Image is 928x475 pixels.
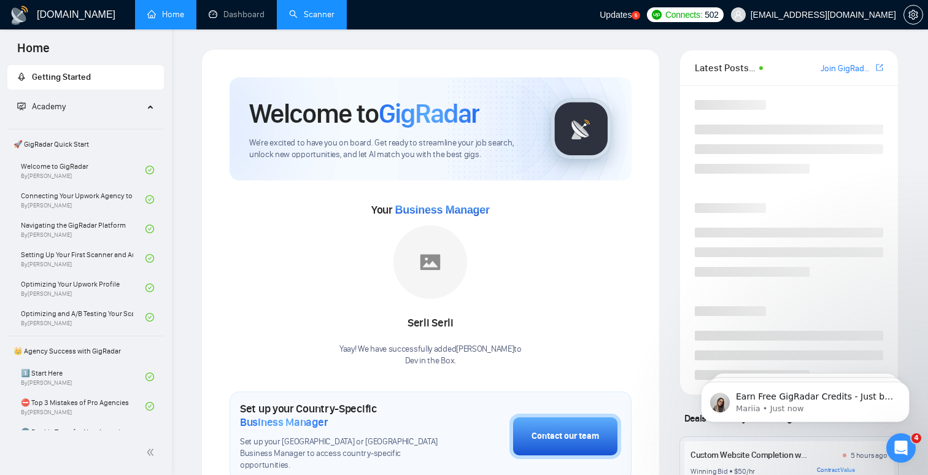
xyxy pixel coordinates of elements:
[21,186,145,213] a: Connecting Your Upwork Agency to GigRadarBy[PERSON_NAME]
[21,245,145,272] a: Setting Up Your First Scanner and Auto-BidderBy[PERSON_NAME]
[32,101,66,112] span: Academy
[21,422,145,449] a: 🌚 Rookie Traps for New Agencies
[821,62,873,75] a: Join GigRadar Slack Community
[911,433,921,443] span: 4
[145,402,154,411] span: check-circle
[904,10,922,20] span: setting
[665,8,702,21] span: Connects:
[876,62,883,74] a: export
[635,13,638,18] text: 5
[21,363,145,390] a: 1️⃣ Start HereBy[PERSON_NAME]
[21,215,145,242] a: Navigating the GigRadar PlatformBy[PERSON_NAME]
[903,5,923,25] button: setting
[9,339,163,363] span: 👑 Agency Success with GigRadar
[145,284,154,292] span: check-circle
[632,11,640,20] a: 5
[240,402,448,429] h1: Set up your Country-Specific
[145,313,154,322] span: check-circle
[734,10,743,19] span: user
[145,225,154,233] span: check-circle
[146,446,158,458] span: double-left
[32,72,91,82] span: Getting Started
[7,65,164,90] li: Getting Started
[679,407,846,429] span: Deals closed by similar GigRadar users
[147,9,184,20] a: homeHome
[17,102,26,110] span: fund-projection-screen
[379,97,479,130] span: GigRadar
[21,156,145,183] a: Welcome to GigRadarBy[PERSON_NAME]
[145,373,154,381] span: check-circle
[690,450,884,460] a: Custom Website Completion with Donation Integration
[886,433,916,463] iframe: Intercom live chat
[551,98,612,160] img: gigradar-logo.png
[249,97,479,130] h1: Welcome to
[339,355,522,367] p: Dev in the Box .
[21,393,145,420] a: ⛔ Top 3 Mistakes of Pro AgenciesBy[PERSON_NAME]
[145,254,154,263] span: check-circle
[9,132,163,156] span: 🚀 GigRadar Quick Start
[532,430,599,443] div: Contact our team
[851,450,887,460] div: 5 hours ago
[393,225,467,299] img: placeholder.png
[371,203,490,217] span: Your
[652,10,662,20] img: upwork-logo.png
[289,9,334,20] a: searchScanner
[240,415,328,429] span: Business Manager
[7,39,60,65] span: Home
[17,101,66,112] span: Academy
[903,10,923,20] a: setting
[817,466,887,474] div: Contract Value
[21,274,145,301] a: Optimizing Your Upwork ProfileBy[PERSON_NAME]
[876,63,883,72] span: export
[249,137,531,161] span: We're excited to have you on board. Get ready to streamline your job search, unlock new opportuni...
[240,436,448,471] span: Set up your [GEOGRAPHIC_DATA] or [GEOGRAPHIC_DATA] Business Manager to access country-specific op...
[695,60,756,75] span: Latest Posts from the GigRadar Community
[682,356,928,442] iframe: Intercom notifications message
[509,414,621,459] button: Contact our team
[705,8,718,21] span: 502
[17,72,26,81] span: rocket
[145,166,154,174] span: check-circle
[10,6,29,25] img: logo
[339,313,522,334] div: Serli Serli
[339,344,522,367] div: Yaay! We have successfully added [PERSON_NAME] to
[209,9,265,20] a: dashboardDashboard
[600,10,632,20] span: Updates
[21,304,145,331] a: Optimizing and A/B Testing Your Scanner for Better ResultsBy[PERSON_NAME]
[145,195,154,204] span: check-circle
[395,204,489,216] span: Business Manager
